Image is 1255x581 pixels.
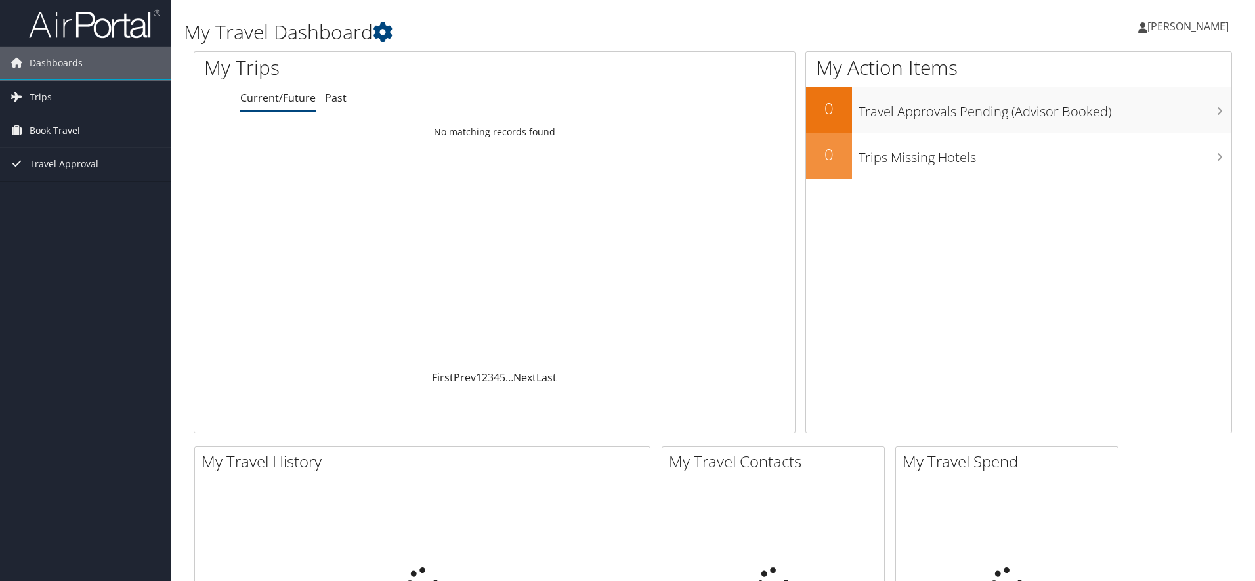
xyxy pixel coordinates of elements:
a: First [432,370,454,385]
a: Next [513,370,536,385]
a: 0Trips Missing Hotels [806,133,1231,179]
h1: My Travel Dashboard [184,18,889,46]
a: Prev [454,370,476,385]
a: Current/Future [240,91,316,105]
span: … [505,370,513,385]
a: 3 [488,370,494,385]
h2: 0 [806,97,852,119]
h2: My Travel Spend [903,450,1118,473]
a: 5 [500,370,505,385]
h2: My Travel History [202,450,650,473]
h2: My Travel Contacts [669,450,884,473]
a: 1 [476,370,482,385]
img: airportal-logo.png [29,9,160,39]
h3: Travel Approvals Pending (Advisor Booked) [859,96,1231,121]
a: Past [325,91,347,105]
a: 2 [482,370,488,385]
a: 4 [494,370,500,385]
td: No matching records found [194,120,795,144]
span: Dashboards [30,47,83,79]
a: 0Travel Approvals Pending (Advisor Booked) [806,87,1231,133]
a: [PERSON_NAME] [1138,7,1242,46]
h2: 0 [806,143,852,165]
span: Travel Approval [30,148,98,181]
span: Book Travel [30,114,80,147]
h3: Trips Missing Hotels [859,142,1231,167]
a: Last [536,370,557,385]
span: [PERSON_NAME] [1147,19,1229,33]
h1: My Trips [204,54,535,81]
span: Trips [30,81,52,114]
h1: My Action Items [806,54,1231,81]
